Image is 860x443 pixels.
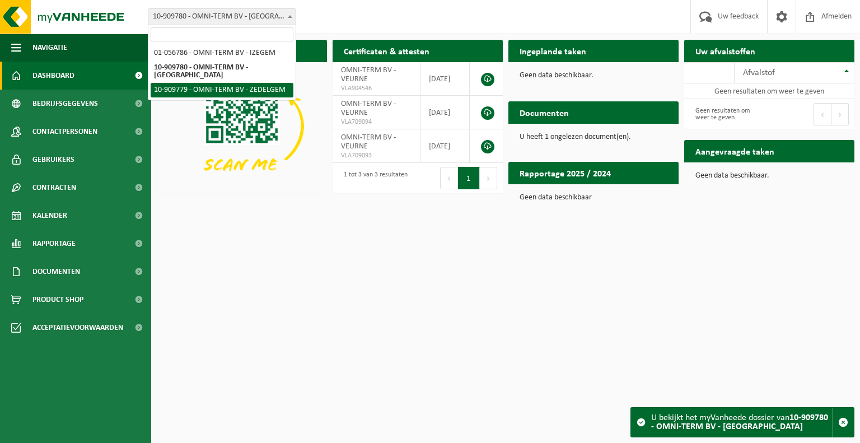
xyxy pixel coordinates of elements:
[32,202,67,230] span: Kalender
[520,133,667,141] p: U heeft 1 ongelezen document(en).
[338,166,408,190] div: 1 tot 3 van 3 resultaten
[32,230,76,258] span: Rapportage
[32,174,76,202] span: Contracten
[32,90,98,118] span: Bedrijfsgegevens
[814,103,831,125] button: Previous
[458,167,480,189] button: 1
[508,101,580,123] h2: Documenten
[32,146,74,174] span: Gebruikers
[32,314,123,342] span: Acceptatievoorwaarden
[341,84,412,93] span: VLA904546
[341,133,396,151] span: OMNI-TERM BV - VEURNE
[32,286,83,314] span: Product Shop
[831,103,849,125] button: Next
[480,167,497,189] button: Next
[690,102,764,127] div: Geen resultaten om weer te geven
[151,60,293,83] li: 10-909780 - OMNI-TERM BV - [GEOGRAPHIC_DATA]
[684,83,854,99] td: Geen resultaten om weer te geven
[151,46,293,60] li: 01-056786 - OMNI-TERM BV - IZEGEM
[695,172,843,180] p: Geen data beschikbaar.
[520,72,667,80] p: Geen data beschikbaar.
[32,34,67,62] span: Navigatie
[420,129,470,163] td: [DATE]
[684,140,786,162] h2: Aangevraagde taken
[440,167,458,189] button: Previous
[341,100,396,117] span: OMNI-TERM BV - VEURNE
[148,9,296,25] span: 10-909780 - OMNI-TERM BV - VEURNE
[651,408,832,437] div: U bekijkt het myVanheede dossier van
[32,62,74,90] span: Dashboard
[651,413,828,431] strong: 10-909780 - OMNI-TERM BV - [GEOGRAPHIC_DATA]
[420,96,470,129] td: [DATE]
[341,118,412,127] span: VLA709094
[151,83,293,97] li: 10-909779 - OMNI-TERM BV - ZEDELGEM
[32,258,80,286] span: Documenten
[595,184,677,206] a: Bekijk rapportage
[148,8,296,25] span: 10-909780 - OMNI-TERM BV - VEURNE
[157,62,327,190] img: Download de VHEPlus App
[341,151,412,160] span: VLA709093
[520,194,667,202] p: Geen data beschikbaar
[684,40,766,62] h2: Uw afvalstoffen
[508,40,597,62] h2: Ingeplande taken
[420,62,470,96] td: [DATE]
[508,162,622,184] h2: Rapportage 2025 / 2024
[341,66,396,83] span: OMNI-TERM BV - VEURNE
[32,118,97,146] span: Contactpersonen
[333,40,441,62] h2: Certificaten & attesten
[743,68,775,77] span: Afvalstof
